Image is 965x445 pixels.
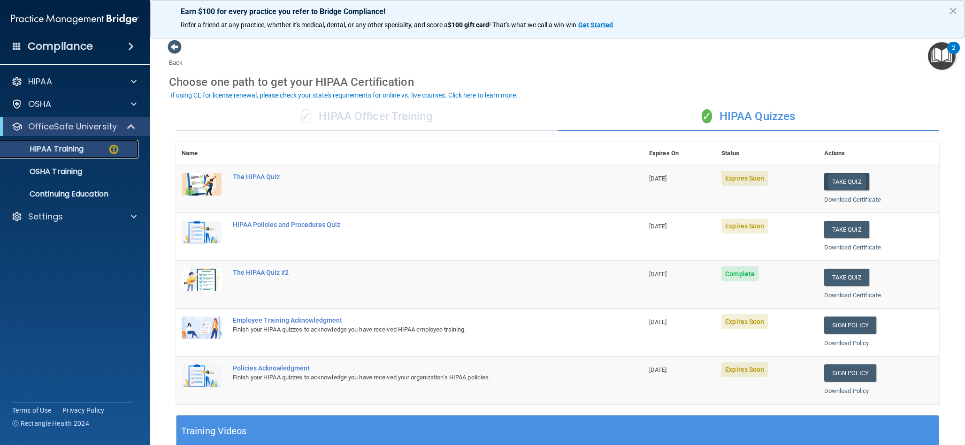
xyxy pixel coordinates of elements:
a: Download Certificate [824,196,881,203]
span: [DATE] [649,318,667,325]
div: The HIPAA Quiz #2 [233,269,597,276]
div: HIPAA Officer Training [176,103,558,131]
strong: $100 gift card [448,21,489,29]
p: OfficeSafe University [28,121,117,132]
th: Status [716,142,819,165]
button: Open Resource Center, 2 new notifications [928,42,956,70]
p: HIPAA [28,76,52,87]
img: PMB logo [11,10,139,29]
p: Earn $100 for every practice you refer to Bridge Compliance! [181,7,934,16]
span: Expires Soon [721,219,768,234]
a: Sign Policy [824,364,876,382]
span: Expires Soon [721,362,768,377]
button: If using CE for license renewal, please check your state's requirements for online vs. live cours... [169,91,519,100]
button: Close [949,3,957,18]
p: Continuing Education [6,189,134,199]
a: Download Certificate [824,244,881,251]
div: Choose one path to get your HIPAA Certification [169,68,946,96]
span: Complete [721,266,758,281]
p: Settings [28,211,63,222]
span: ✓ [301,109,311,123]
button: Take Quiz [824,221,869,238]
div: The HIPAA Quiz [233,173,597,181]
span: Expires Soon [721,314,768,329]
a: Download Policy [824,339,869,347]
a: OSHA [11,98,137,110]
span: ✓ [702,109,712,123]
div: HIPAA Policies and Procedures Quiz [233,221,597,228]
a: Get Started [578,21,614,29]
button: Take Quiz [824,269,869,286]
span: [DATE] [649,366,667,373]
a: Download Policy [824,387,869,394]
a: Sign Policy [824,317,876,334]
a: Back [169,48,183,66]
a: HIPAA [11,76,137,87]
th: Expires On [643,142,716,165]
p: HIPAA Training [6,144,84,154]
div: HIPAA Quizzes [558,103,939,131]
img: warning-circle.0cc9ac19.png [108,143,120,155]
button: Take Quiz [824,173,869,190]
div: Policies Acknowledgment [233,364,597,372]
span: Ⓒ Rectangle Health 2024 [12,419,89,428]
h4: Compliance [28,40,93,53]
span: [DATE] [649,223,667,230]
span: Expires Soon [721,171,768,186]
div: 2 [952,48,955,60]
p: OSHA [28,98,52,110]
a: OfficeSafe University [11,121,136,132]
a: Privacy Policy [62,406,105,415]
span: Refer a friend at any practice, whether it's medical, dental, or any other speciality, and score a [181,21,448,29]
th: Actions [819,142,939,165]
p: OSHA Training [6,167,82,176]
span: ! That's what we call a win-win. [489,21,578,29]
div: If using CE for license renewal, please check your state's requirements for online vs. live cours... [170,92,518,98]
a: Settings [11,211,137,222]
div: Finish your HIPAA quizzes to acknowledge you have received your organization’s HIPAA policies. [233,372,597,383]
span: [DATE] [649,271,667,278]
div: Finish your HIPAA quizzes to acknowledge you have received HIPAA employee training. [233,324,597,335]
h5: Training Videos [181,423,247,439]
strong: Get Started [578,21,613,29]
th: Name [176,142,227,165]
div: Employee Training Acknowledgment [233,317,597,324]
a: Download Certificate [824,292,881,299]
a: Terms of Use [12,406,51,415]
span: [DATE] [649,175,667,182]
